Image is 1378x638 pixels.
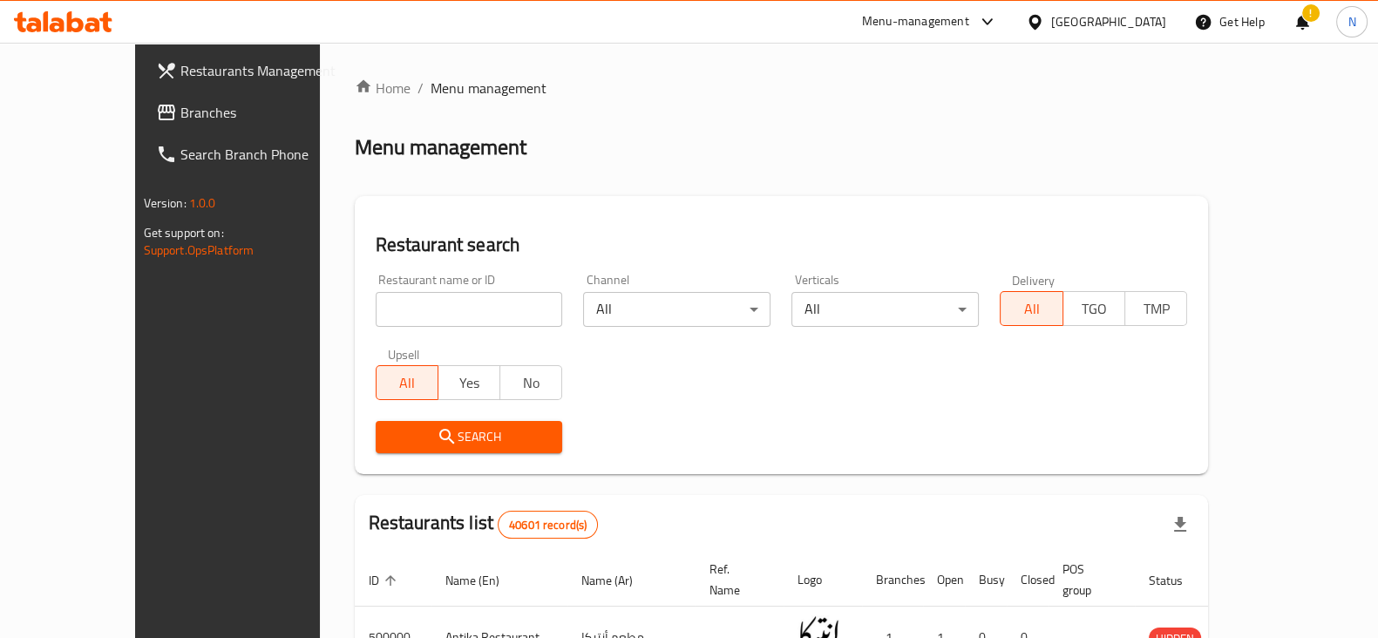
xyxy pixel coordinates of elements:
[1062,291,1125,326] button: TGO
[507,370,555,396] span: No
[1051,12,1166,31] div: [GEOGRAPHIC_DATA]
[144,221,224,244] span: Get support on:
[1149,570,1205,591] span: Status
[376,292,563,327] input: Search for restaurant name or ID..
[369,570,402,591] span: ID
[445,570,522,591] span: Name (En)
[376,232,1188,258] h2: Restaurant search
[1347,12,1355,31] span: N
[369,510,599,539] h2: Restaurants list
[384,370,431,396] span: All
[355,133,526,161] h2: Menu management
[581,570,655,591] span: Name (Ar)
[1012,274,1056,286] label: Delivery
[144,192,187,214] span: Version:
[862,11,969,32] div: Menu-management
[355,78,1209,98] nav: breadcrumb
[438,365,500,400] button: Yes
[445,370,493,396] span: Yes
[1132,296,1180,322] span: TMP
[1062,559,1114,601] span: POS group
[180,144,351,165] span: Search Branch Phone
[1070,296,1118,322] span: TGO
[498,511,598,539] div: Total records count
[142,92,365,133] a: Branches
[355,78,411,98] a: Home
[390,426,549,448] span: Search
[1000,291,1062,326] button: All
[923,553,965,607] th: Open
[784,553,862,607] th: Logo
[376,365,438,400] button: All
[1159,504,1201,546] div: Export file
[499,517,597,533] span: 40601 record(s)
[388,348,420,360] label: Upsell
[583,292,770,327] div: All
[376,421,563,453] button: Search
[791,292,979,327] div: All
[709,559,763,601] span: Ref. Name
[180,60,351,81] span: Restaurants Management
[1124,291,1187,326] button: TMP
[142,133,365,175] a: Search Branch Phone
[499,365,562,400] button: No
[144,239,255,261] a: Support.OpsPlatform
[189,192,216,214] span: 1.0.0
[862,553,923,607] th: Branches
[965,553,1007,607] th: Busy
[417,78,424,98] li: /
[431,78,546,98] span: Menu management
[180,102,351,123] span: Branches
[142,50,365,92] a: Restaurants Management
[1007,553,1049,607] th: Closed
[1008,296,1056,322] span: All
